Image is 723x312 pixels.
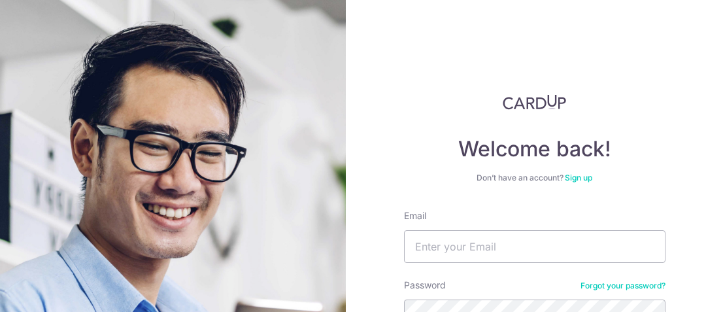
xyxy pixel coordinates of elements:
a: Sign up [565,173,592,182]
img: CardUp Logo [503,94,567,110]
h4: Welcome back! [404,136,665,162]
label: Email [404,209,426,222]
div: Don’t have an account? [404,173,665,183]
label: Password [404,279,446,292]
input: Enter your Email [404,230,665,263]
a: Forgot your password? [580,281,665,291]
